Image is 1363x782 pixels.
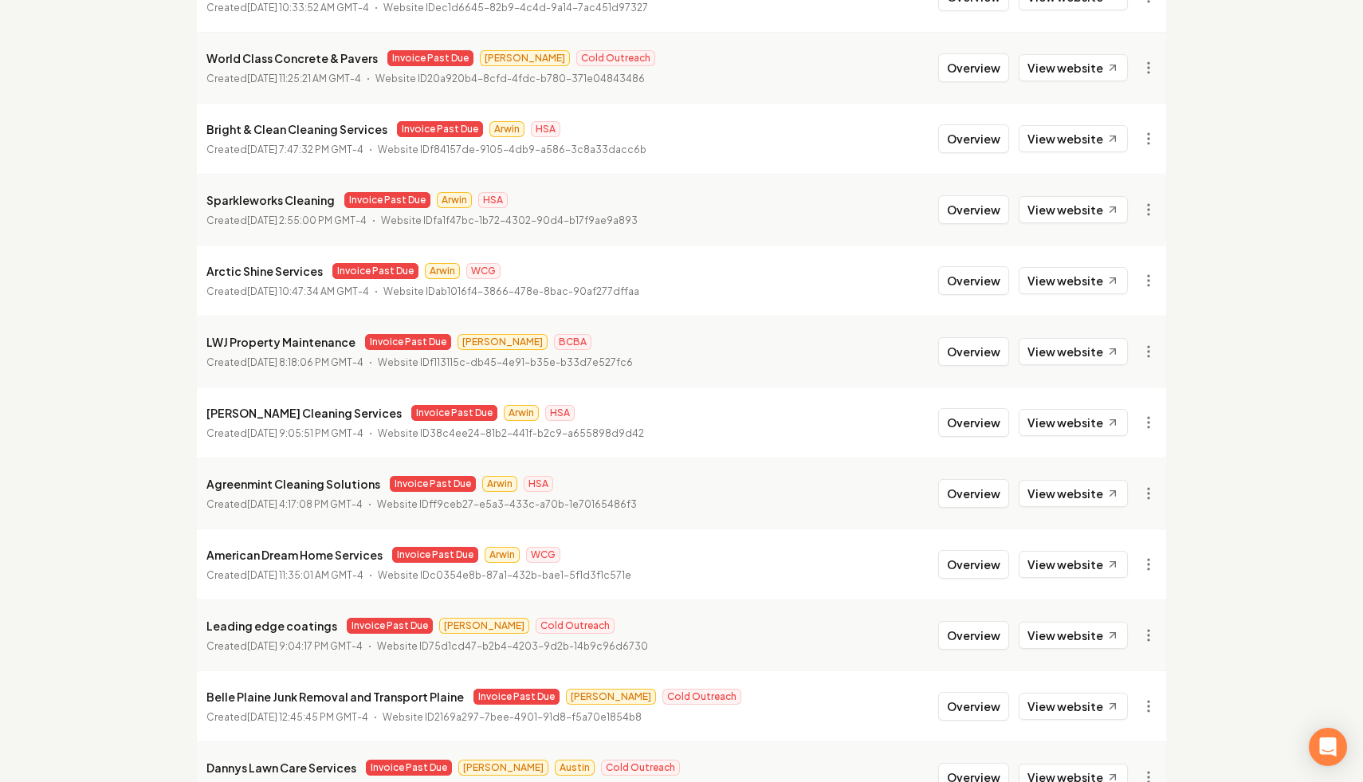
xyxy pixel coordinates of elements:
span: Invoice Past Due [390,476,476,492]
span: Invoice Past Due [347,618,433,634]
p: Created [206,426,363,442]
p: Dannys Lawn Care Services [206,758,356,777]
span: Cold Outreach [662,689,741,705]
p: Website ID 2169a297-7bee-4901-91d8-f5a70e1854b8 [383,709,642,725]
span: Arwin [485,547,520,563]
a: View website [1019,338,1128,365]
a: View website [1019,480,1128,507]
p: World Class Concrete & Pavers [206,49,378,68]
p: Agreenmint Cleaning Solutions [206,474,380,493]
p: Website ID 38c4ee24-81b2-441f-b2c9-a655898d9d42 [378,426,644,442]
time: [DATE] 10:33:52 AM GMT-4 [247,2,369,14]
time: [DATE] 4:17:08 PM GMT-4 [247,498,363,510]
a: View website [1019,551,1128,578]
button: Overview [938,550,1009,579]
p: Created [206,639,363,654]
span: Cold Outreach [576,50,655,66]
span: Arwin [489,121,524,137]
span: Invoice Past Due [344,192,430,208]
time: [DATE] 11:35:01 AM GMT-4 [247,569,363,581]
span: Cold Outreach [601,760,680,776]
p: Arctic Shine Services [206,261,323,281]
span: [PERSON_NAME] [458,760,548,776]
time: [DATE] 7:47:32 PM GMT-4 [247,143,363,155]
span: Arwin [482,476,517,492]
span: HSA [545,405,575,421]
a: View website [1019,125,1128,152]
span: Invoice Past Due [366,760,452,776]
p: Website ID f84157de-9105-4db9-a586-3c8a33dacc6b [378,142,646,158]
span: Arwin [437,192,472,208]
a: View website [1019,693,1128,720]
button: Overview [938,195,1009,224]
button: Overview [938,408,1009,437]
span: Arwin [425,263,460,279]
span: HSA [478,192,508,208]
span: Invoice Past Due [397,121,483,137]
p: Leading edge coatings [206,616,337,635]
p: Website ID c0354e8b-87a1-432b-bae1-5f1d3f1c571e [378,568,631,584]
button: Overview [938,621,1009,650]
span: Invoice Past Due [387,50,473,66]
div: Open Intercom Messenger [1309,728,1347,766]
span: WCG [466,263,501,279]
time: [DATE] 11:25:21 AM GMT-4 [247,73,361,84]
p: [PERSON_NAME] Cleaning Services [206,403,402,422]
time: [DATE] 12:45:45 PM GMT-4 [247,711,368,723]
button: Overview [938,53,1009,82]
span: Invoice Past Due [332,263,418,279]
time: [DATE] 10:47:34 AM GMT-4 [247,285,369,297]
button: Overview [938,479,1009,508]
span: [PERSON_NAME] [566,689,656,705]
button: Overview [938,266,1009,295]
time: [DATE] 2:55:00 PM GMT-4 [247,214,367,226]
p: Belle Plaine Junk Removal and Transport Plaine [206,687,464,706]
span: [PERSON_NAME] [480,50,570,66]
button: Overview [938,337,1009,366]
span: Austin [555,760,595,776]
p: Created [206,497,363,513]
time: [DATE] 8:18:06 PM GMT-4 [247,356,363,368]
p: Website ID fa1f47bc-1b72-4302-90d4-b17f9ae9a893 [381,213,638,229]
span: WCG [526,547,560,563]
p: Created [206,355,363,371]
span: Cold Outreach [536,618,615,634]
a: View website [1019,54,1128,81]
p: LWJ Property Maintenance [206,332,355,352]
span: Invoice Past Due [392,547,478,563]
p: Created [206,142,363,158]
button: Overview [938,124,1009,153]
p: Created [206,284,369,300]
a: View website [1019,196,1128,223]
p: Website ID ab1016f4-3866-478e-8bac-90af277dffaa [383,284,639,300]
p: Created [206,568,363,584]
span: BCBA [554,334,591,350]
span: Invoice Past Due [473,689,560,705]
p: Bright & Clean Cleaning Services [206,120,387,139]
p: Created [206,71,361,87]
a: View website [1019,267,1128,294]
p: Website ID ff9ceb27-e5a3-433c-a70b-1e70165486f3 [377,497,637,513]
button: Overview [938,692,1009,721]
a: View website [1019,409,1128,436]
p: Website ID f113115c-db45-4e91-b35e-b33d7e527fc6 [378,355,633,371]
span: Invoice Past Due [411,405,497,421]
p: American Dream Home Services [206,545,383,564]
time: [DATE] 9:05:51 PM GMT-4 [247,427,363,439]
span: HSA [531,121,560,137]
span: Invoice Past Due [365,334,451,350]
a: View website [1019,622,1128,649]
p: Created [206,213,367,229]
p: Sparkleworks Cleaning [206,191,335,210]
time: [DATE] 9:04:17 PM GMT-4 [247,640,363,652]
p: Website ID 75d1cd47-b2b4-4203-9d2b-14b9c96d6730 [377,639,648,654]
p: Created [206,709,368,725]
span: [PERSON_NAME] [439,618,529,634]
p: Website ID 20a920b4-8cfd-4fdc-b780-371e04843486 [375,71,645,87]
span: HSA [524,476,553,492]
span: [PERSON_NAME] [458,334,548,350]
span: Arwin [504,405,539,421]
